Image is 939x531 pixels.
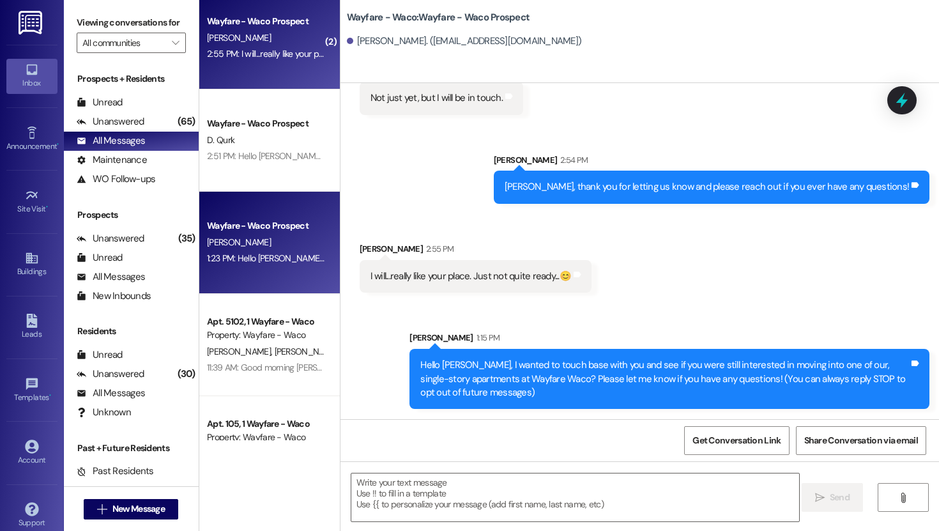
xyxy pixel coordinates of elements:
[77,465,154,478] div: Past Residents
[6,310,57,344] a: Leads
[82,33,165,53] input: All communities
[77,367,144,381] div: Unanswered
[207,48,427,59] div: 2:55 PM: I will...really like your place. Just not quite ready...😊
[207,236,271,248] span: [PERSON_NAME]
[505,180,909,194] div: [PERSON_NAME], thank you for letting us know and please reach out if you ever have any questions!
[409,331,929,349] div: [PERSON_NAME]
[207,346,275,357] span: [PERSON_NAME]
[64,442,199,455] div: Past + Future Residents
[77,96,123,109] div: Unread
[77,134,145,148] div: All Messages
[557,153,588,167] div: 2:54 PM
[420,358,909,399] div: Hello [PERSON_NAME], I wanted to touch base with you and see if you were still interested in movi...
[19,11,45,35] img: ResiDesk Logo
[207,315,325,328] div: Apt. 5102, 1 Wayfare - Waco
[112,502,165,516] span: New Message
[207,32,271,43] span: [PERSON_NAME]
[6,185,57,219] a: Site Visit •
[77,115,144,128] div: Unanswered
[174,364,199,384] div: (30)
[77,406,131,419] div: Unknown
[77,13,186,33] label: Viewing conversations for
[898,493,908,503] i: 
[57,140,59,149] span: •
[684,426,789,455] button: Get Conversation Link
[77,153,147,167] div: Maintenance
[830,491,850,504] span: Send
[207,328,325,342] div: Property: Wayfare - Waco
[64,208,199,222] div: Prospects
[84,499,178,519] button: New Message
[207,117,325,130] div: Wayfare - Waco Prospect
[172,38,179,48] i: 
[347,11,530,24] b: Wayfare - Waco: Wayfare - Waco Prospect
[77,232,144,245] div: Unanswered
[207,219,325,233] div: Wayfare - Waco Prospect
[6,436,57,470] a: Account
[796,426,926,455] button: Share Conversation via email
[175,229,199,249] div: (35)
[77,387,145,400] div: All Messages
[692,434,781,447] span: Get Conversation Link
[802,483,864,512] button: Send
[274,346,338,357] span: [PERSON_NAME]
[64,72,199,86] div: Prospects + Residents
[97,504,107,514] i: 
[815,493,825,503] i: 
[207,417,325,431] div: Apt. 105, 1 Wayfare - Waco
[77,484,163,497] div: Future Residents
[360,242,592,260] div: [PERSON_NAME]
[423,242,454,256] div: 2:55 PM
[49,391,51,400] span: •
[77,348,123,362] div: Unread
[370,91,503,105] div: Not just yet, but I will be in touch.
[77,289,151,303] div: New Inbounds
[77,270,145,284] div: All Messages
[174,112,199,132] div: (65)
[64,325,199,338] div: Residents
[207,15,325,28] div: Wayfare - Waco Prospect
[207,431,325,444] div: Property: Wayfare - Waco
[77,251,123,265] div: Unread
[77,173,155,186] div: WO Follow-ups
[494,153,929,171] div: [PERSON_NAME]
[347,35,582,48] div: [PERSON_NAME]. ([EMAIL_ADDRESS][DOMAIN_NAME])
[804,434,918,447] span: Share Conversation via email
[370,270,571,283] div: I will...really like your place. Just not quite ready...😊
[6,247,57,282] a: Buildings
[473,331,500,344] div: 1:15 PM
[46,203,48,212] span: •
[207,134,234,146] span: D. Qurk
[6,59,57,93] a: Inbox
[6,373,57,408] a: Templates •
